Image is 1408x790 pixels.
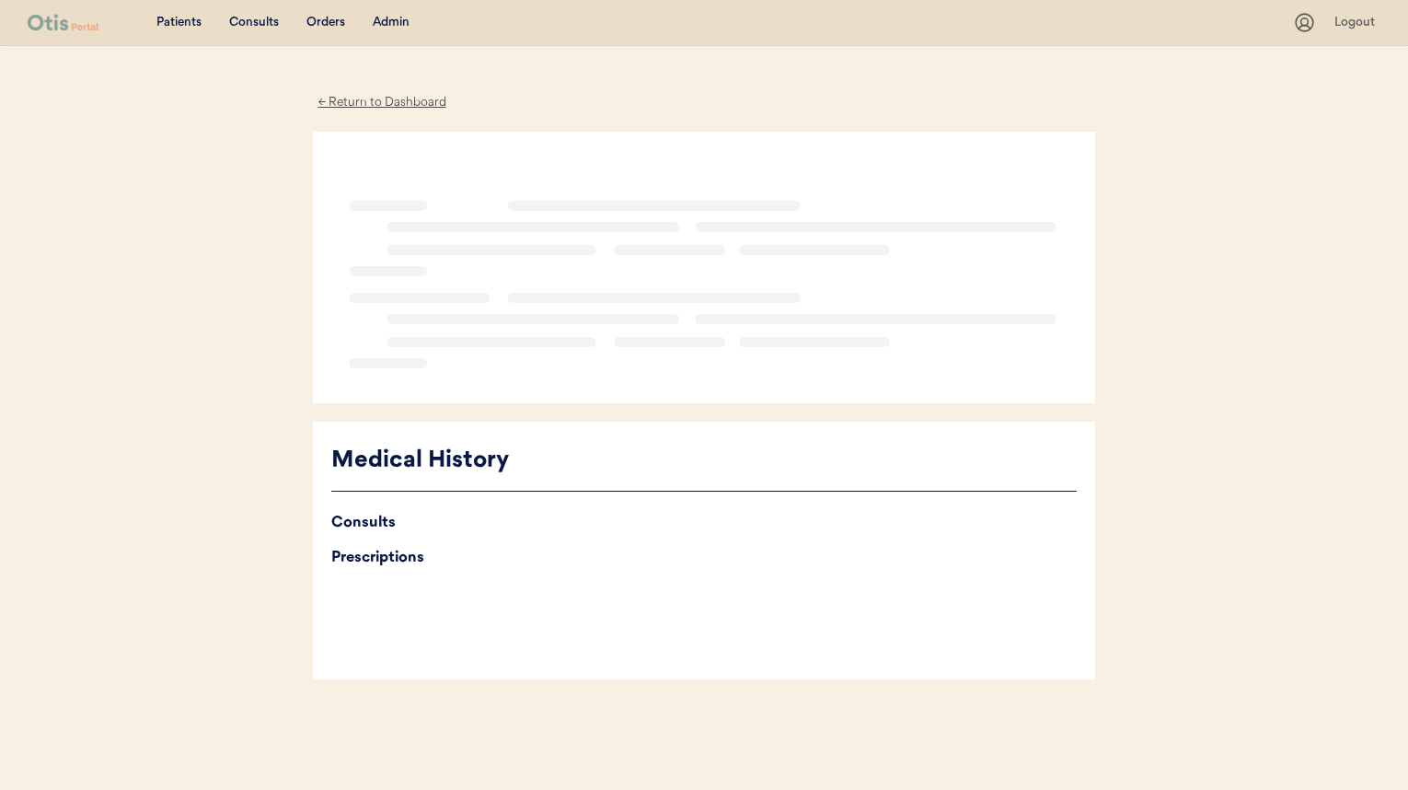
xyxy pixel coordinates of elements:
div: ← Return to Dashboard [313,92,451,113]
div: Logout [1334,14,1380,32]
div: Consults [229,14,279,32]
div: Consults [331,510,1077,536]
div: Patients [156,14,202,32]
div: Prescriptions [331,545,1077,571]
div: Orders [306,14,345,32]
div: Medical History [331,444,1077,479]
div: Admin [373,14,410,32]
